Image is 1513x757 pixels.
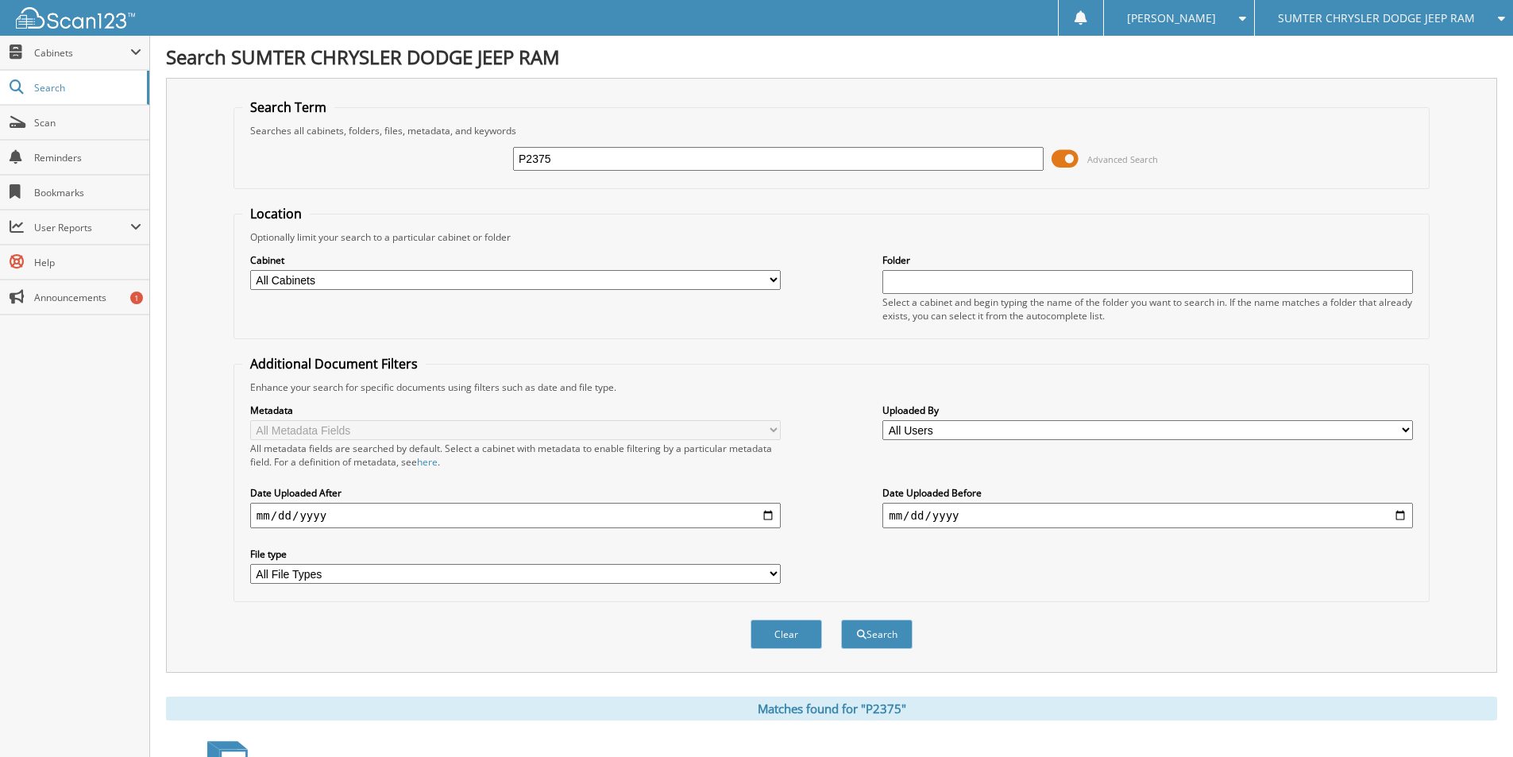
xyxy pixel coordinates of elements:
span: Scan [34,116,141,129]
label: Date Uploaded Before [882,486,1413,500]
legend: Additional Document Filters [242,355,426,373]
a: here [417,455,438,469]
span: SUMTER CHRYSLER DODGE JEEP RAM [1278,14,1475,23]
div: 1 [130,292,143,304]
span: Help [34,256,141,269]
label: Metadata [250,404,781,417]
label: Uploaded By [882,404,1413,417]
span: Announcements [34,291,141,304]
div: Matches found for "P2375" [166,697,1497,720]
input: end [882,503,1413,528]
span: [PERSON_NAME] [1127,14,1216,23]
img: scan123-logo-white.svg [16,7,135,29]
label: Date Uploaded After [250,486,781,500]
label: File type [250,547,781,561]
div: Searches all cabinets, folders, files, metadata, and keywords [242,124,1421,137]
span: Advanced Search [1087,153,1158,165]
div: Optionally limit your search to a particular cabinet or folder [242,230,1421,244]
button: Clear [751,620,822,649]
label: Cabinet [250,253,781,267]
h1: Search SUMTER CHRYSLER DODGE JEEP RAM [166,44,1497,70]
span: User Reports [34,221,130,234]
div: Select a cabinet and begin typing the name of the folder you want to search in. If the name match... [882,295,1413,322]
input: start [250,503,781,528]
button: Search [841,620,913,649]
span: Reminders [34,151,141,164]
div: All metadata fields are searched by default. Select a cabinet with metadata to enable filtering b... [250,442,781,469]
span: Cabinets [34,46,130,60]
legend: Location [242,205,310,222]
span: Bookmarks [34,186,141,199]
div: Enhance your search for specific documents using filters such as date and file type. [242,380,1421,394]
legend: Search Term [242,98,334,116]
label: Folder [882,253,1413,267]
span: Search [34,81,139,95]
